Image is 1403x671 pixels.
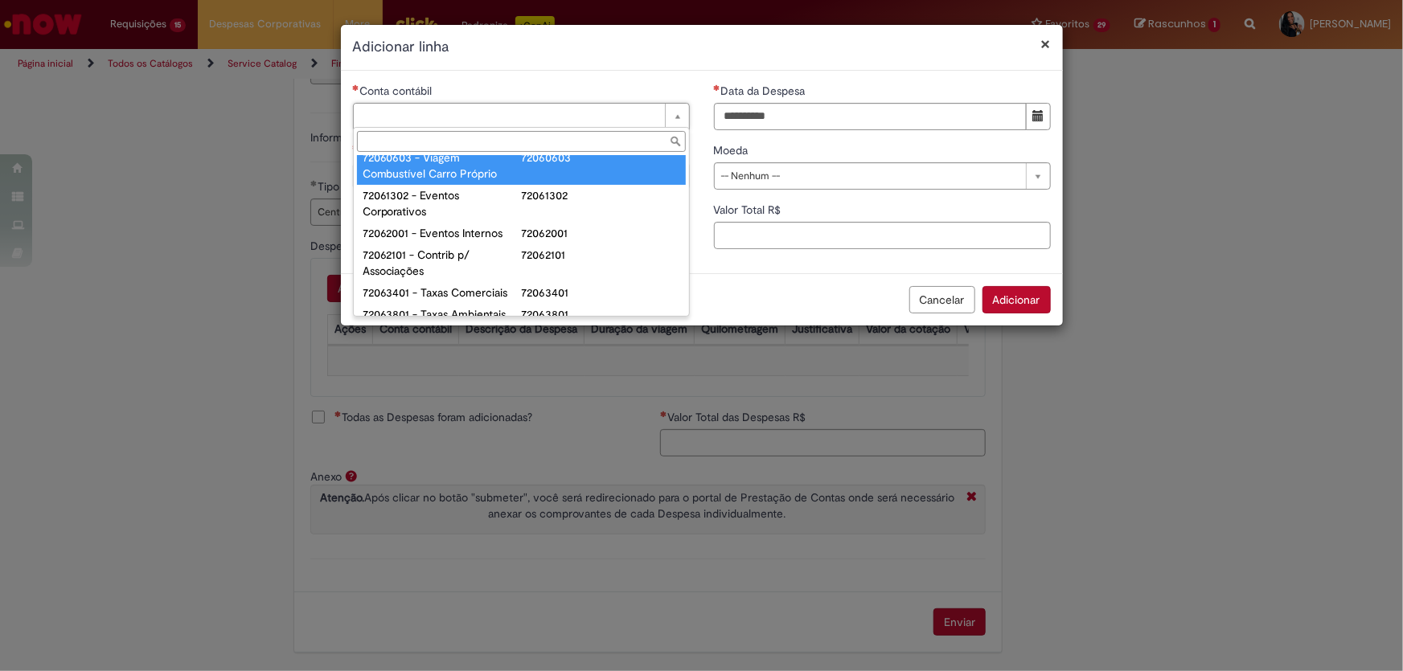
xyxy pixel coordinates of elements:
div: 72062001 - Eventos Internos [363,225,522,241]
div: 72062101 [521,247,680,263]
div: 72063801 - Taxas Ambientais [363,306,522,322]
div: 72061302 [521,187,680,203]
div: 72060603 - Viagem Combustível Carro Próprio [363,149,522,182]
div: 72062101 - Contrib p/ Associações [363,247,522,279]
div: 72063401 [521,284,680,301]
div: 72063401 - Taxas Comerciais [363,284,522,301]
div: 72063801 [521,306,680,322]
ul: Conta contábil [354,155,689,316]
div: 72061302 - Eventos Corporativos [363,187,522,219]
div: 72060603 [521,149,680,166]
div: 72062001 [521,225,680,241]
